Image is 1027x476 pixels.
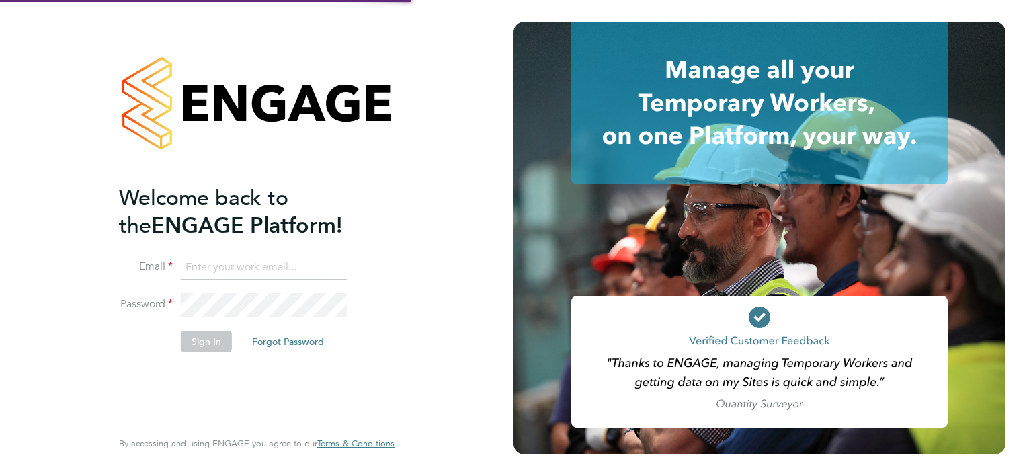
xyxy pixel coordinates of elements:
[181,255,347,280] input: Enter your work email...
[317,438,395,449] a: Terms & Conditions
[181,331,232,352] button: Sign In
[241,331,335,352] button: Forgot Password
[119,438,395,449] span: By accessing and using ENGAGE you agree to our
[119,184,381,239] h2: ENGAGE Platform!
[119,260,173,274] label: Email
[119,185,288,239] span: Welcome back to the
[119,297,173,311] label: Password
